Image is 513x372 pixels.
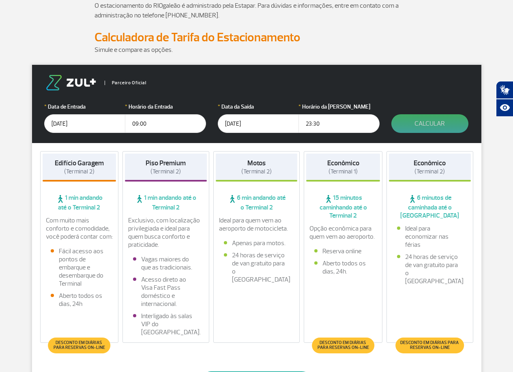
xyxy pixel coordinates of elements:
strong: Econômico [414,159,446,167]
p: Ideal para quem vem ao aeroporto de motocicleta. [219,216,294,233]
li: Ideal para economizar nas férias [397,224,463,249]
strong: Motos [247,159,266,167]
li: Fácil acesso aos pontos de embarque e desembarque do Terminal [51,247,108,288]
div: Plugin de acessibilidade da Hand Talk. [496,81,513,117]
input: dd/mm/aaaa [44,114,125,133]
p: Exclusivo, com localização privilegiada e ideal para quem busca conforto e praticidade. [128,216,204,249]
button: Abrir recursos assistivos. [496,99,513,117]
strong: Edifício Garagem [55,159,104,167]
label: Horário da [PERSON_NAME] [298,103,380,111]
strong: Piso Premium [146,159,186,167]
button: Abrir tradutor de língua de sinais. [496,81,513,99]
label: Data da Saída [218,103,299,111]
span: 6 min andando até o Terminal 2 [216,194,298,212]
span: (Terminal 2) [150,168,181,175]
h2: Calculadora de Tarifa do Estacionamento [94,30,419,45]
li: Reserva online [314,247,372,255]
li: Apenas para motos. [224,239,290,247]
img: logo-zul.png [44,75,98,90]
input: dd/mm/aaaa [218,114,299,133]
button: Calcular [391,114,468,133]
input: hh:mm [125,114,206,133]
li: Aberto todos os dias, 24h. [314,259,372,276]
span: (Terminal 2) [241,168,272,175]
li: Acesso direto ao Visa Fast Pass doméstico e internacional. [133,276,199,308]
label: Horário da Entrada [125,103,206,111]
p: Simule e compare as opções. [94,45,419,55]
li: Vagas maiores do que as tradicionais. [133,255,199,272]
li: Interligado às salas VIP do [GEOGRAPHIC_DATA]. [133,312,199,336]
span: (Terminal 1) [328,168,358,175]
span: Parceiro Oficial [105,81,146,85]
strong: Econômico [327,159,359,167]
li: Aberto todos os dias, 24h [51,292,108,308]
span: 1 min andando até o Terminal 2 [43,194,116,212]
span: 6 minutos de caminhada até o [GEOGRAPHIC_DATA] [389,194,471,220]
span: (Terminal 2) [64,168,94,175]
input: hh:mm [298,114,380,133]
span: Desconto em diárias para reservas on-line [52,340,106,350]
p: Opção econômica para quem vem ao aeroporto. [309,224,377,241]
label: Data de Entrada [44,103,125,111]
span: 15 minutos caminhando até o Terminal 2 [306,194,380,220]
span: 1 min andando até o Terminal 2 [125,194,207,212]
p: O estacionamento do RIOgaleão é administrado pela Estapar. Para dúvidas e informações, entre em c... [94,1,419,20]
span: (Terminal 2) [414,168,445,175]
span: Desconto em diárias para reservas on-line [399,340,460,350]
p: Com muito mais conforto e comodidade, você poderá contar com: [46,216,113,241]
span: Desconto em diárias para reservas on-line [316,340,370,350]
li: 24 horas de serviço de van gratuito para o [GEOGRAPHIC_DATA] [224,251,290,284]
li: 24 horas de serviço de van gratuito para o [GEOGRAPHIC_DATA] [397,253,463,285]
